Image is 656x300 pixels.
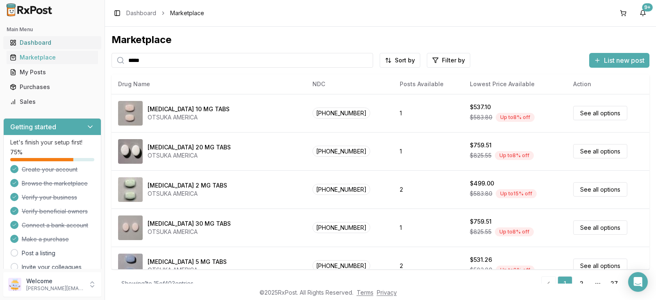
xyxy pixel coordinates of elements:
div: Dashboard [10,39,95,47]
div: Up to 9 % off [496,266,535,275]
div: 9+ [642,3,653,11]
div: OTSUKA AMERICA [148,228,231,236]
span: [PHONE_NUMBER] [312,222,370,233]
div: Sales [10,98,95,106]
span: [PHONE_NUMBER] [312,260,370,271]
p: [PERSON_NAME][EMAIL_ADDRESS][DOMAIN_NAME] [26,285,83,292]
span: Browse the marketplace [22,179,88,188]
img: RxPost Logo [3,3,56,16]
span: Sort by [395,56,415,64]
th: Action [567,74,649,94]
div: Up to 8 % off [496,113,535,122]
nav: pagination [541,276,640,291]
span: Marketplace [170,9,204,17]
span: Make a purchase [22,235,69,243]
span: [PHONE_NUMBER] [312,108,370,119]
a: See all options [573,259,627,273]
span: [PHONE_NUMBER] [312,146,370,157]
div: $531.26 [470,256,492,264]
span: [PHONE_NUMBER] [312,184,370,195]
span: $583.80 [470,113,492,121]
span: Verify beneficial owners [22,207,88,215]
td: 1 [393,208,463,247]
h2: Main Menu [7,26,98,33]
img: Abilify 10 MG TABS [118,101,143,126]
a: Dashboard [126,9,156,17]
a: Invite your colleagues [22,263,82,271]
span: Connect a bank account [22,221,88,229]
button: Marketplace [3,51,101,64]
div: [MEDICAL_DATA] 2 MG TABS [148,181,227,190]
button: Dashboard [3,36,101,49]
span: $825.55 [470,228,492,236]
button: Filter by [427,53,470,68]
td: 2 [393,170,463,208]
a: See all options [573,220,627,235]
div: $499.00 [470,179,494,188]
h3: Getting started [10,122,56,132]
th: Drug Name [112,74,306,94]
a: List new post [589,57,649,65]
div: Marketplace [10,53,95,62]
button: Sort by [380,53,420,68]
img: Abilify 2 MG TABS [118,177,143,202]
button: Sales [3,95,101,108]
button: List new post [589,53,649,68]
img: User avatar [8,278,21,291]
th: NDC [306,74,393,94]
div: $537.10 [470,103,491,111]
div: Up to 8 % off [495,227,534,236]
img: Abilify 20 MG TABS [118,139,143,164]
div: $759.51 [470,141,492,149]
a: 1 [558,276,572,291]
span: Create your account [22,165,77,174]
div: Open Intercom Messenger [628,272,648,292]
div: OTSUKA AMERICA [148,113,230,121]
div: OTSUKA AMERICA [148,190,227,198]
th: Lowest Price Available [463,74,567,94]
a: See all options [573,106,627,120]
td: 1 [393,94,463,132]
td: 1 [393,132,463,170]
th: Posts Available [393,74,463,94]
a: Purchases [7,80,98,94]
span: Verify your business [22,193,77,202]
div: [MEDICAL_DATA] 30 MG TABS [148,220,231,228]
span: 75 % [10,148,23,156]
div: Marketplace [112,33,649,46]
nav: breadcrumb [126,9,204,17]
a: Privacy [377,289,397,296]
a: 2 [574,276,589,291]
td: 2 [393,247,463,285]
a: See all options [573,144,627,158]
button: Purchases [3,80,101,94]
p: Let's finish your setup first! [10,138,94,147]
p: Welcome [26,277,83,285]
div: [MEDICAL_DATA] 10 MG TABS [148,105,230,113]
a: Post a listing [22,249,55,257]
div: [MEDICAL_DATA] 5 MG TABS [148,258,227,266]
button: My Posts [3,66,101,79]
div: Up to 8 % off [495,151,534,160]
a: Sales [7,94,98,109]
a: Terms [357,289,374,296]
a: Dashboard [7,35,98,50]
a: See all options [573,182,627,197]
div: [MEDICAL_DATA] 20 MG TABS [148,143,231,151]
div: OTSUKA AMERICA [148,266,227,274]
img: Abilify 30 MG TABS [118,215,143,240]
span: $825.55 [470,151,492,160]
div: Purchases [10,83,95,91]
a: 27 [607,276,622,291]
img: Abilify 5 MG TABS [118,254,143,278]
a: Marketplace [7,50,98,65]
div: Showing 1 to 15 of 403 entries [121,279,194,288]
button: 9+ [636,7,649,20]
div: My Posts [10,68,95,76]
div: OTSUKA AMERICA [148,151,231,160]
span: List new post [604,55,645,65]
span: $583.80 [470,266,492,274]
div: $759.51 [470,218,492,226]
a: My Posts [7,65,98,80]
div: Up to 15 % off [496,189,537,198]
